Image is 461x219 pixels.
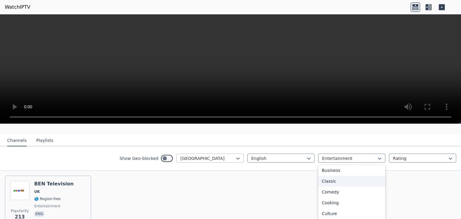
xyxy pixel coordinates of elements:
[10,181,29,200] img: BEN Television
[318,187,385,197] div: Comedy
[34,181,74,187] h6: BEN Television
[36,135,53,146] button: Playlists
[34,211,44,217] p: eng
[318,176,385,187] div: Classic
[34,196,61,201] span: 🌎 Region-free
[318,197,385,208] div: Cooking
[34,189,40,194] span: UK
[318,208,385,219] div: Culture
[11,208,29,213] span: Popularity
[7,135,27,146] button: Channels
[119,155,158,161] label: Show Geo-blocked
[318,165,385,176] div: Business
[34,204,60,208] span: entertainment
[5,4,30,11] a: WatchIPTV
